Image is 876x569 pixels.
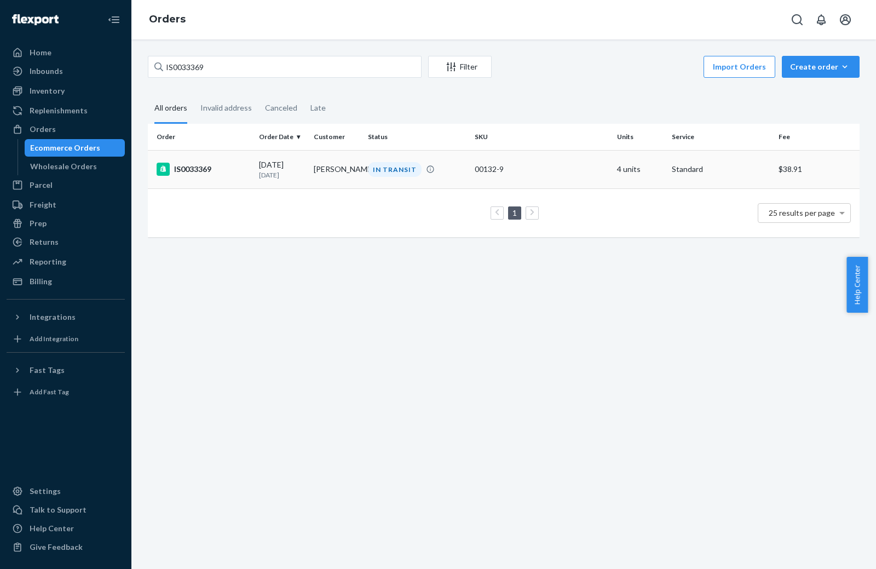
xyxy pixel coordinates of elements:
td: 4 units [613,150,667,188]
button: Help Center [846,257,868,313]
button: Close Navigation [103,9,125,31]
div: Returns [30,237,59,248]
th: Service [667,124,774,150]
div: Help Center [30,523,74,534]
a: Talk to Support [7,501,125,519]
div: Fast Tags [30,365,65,376]
th: Order Date [255,124,309,150]
div: Orders [30,124,56,135]
a: Freight [7,196,125,214]
a: Billing [7,273,125,290]
div: Canceled [265,94,297,122]
a: Orders [149,13,186,25]
button: Open Search Box [786,9,808,31]
a: Reporting [7,253,125,271]
div: Inventory [30,85,65,96]
th: Status [364,124,470,150]
div: Create order [790,61,851,72]
input: Search orders [148,56,422,78]
th: Units [613,124,667,150]
div: Give Feedback [30,542,83,553]
a: Parcel [7,176,125,194]
div: Late [310,94,326,122]
div: Replenishments [30,105,88,116]
button: Fast Tags [7,361,125,379]
a: Help Center [7,520,125,537]
th: SKU [470,124,613,150]
div: Wholesale Orders [30,161,97,172]
a: Inventory [7,82,125,100]
p: [DATE] [259,170,305,180]
a: Inbounds [7,62,125,80]
a: Add Fast Tag [7,383,125,401]
div: IS0033369 [157,163,250,176]
div: Talk to Support [30,504,87,515]
a: Replenishments [7,102,125,119]
div: Invalid address [200,94,252,122]
div: Freight [30,199,56,210]
div: Settings [30,486,61,497]
a: Ecommerce Orders [25,139,125,157]
div: Parcel [30,180,53,191]
div: 00132-9 [475,164,608,175]
th: Order [148,124,255,150]
a: Orders [7,120,125,138]
a: Returns [7,233,125,251]
button: Import Orders [704,56,775,78]
button: Create order [782,56,860,78]
td: [PERSON_NAME] [309,150,364,188]
a: Add Integration [7,330,125,348]
div: Home [30,47,51,58]
a: Settings [7,482,125,500]
span: 25 results per page [769,208,835,217]
div: Ecommerce Orders [30,142,100,153]
div: Add Fast Tag [30,387,69,396]
a: Prep [7,215,125,232]
div: Integrations [30,312,76,323]
img: Flexport logo [12,14,59,25]
div: All orders [154,94,187,124]
div: Billing [30,276,52,287]
button: Open account menu [834,9,856,31]
button: Integrations [7,308,125,326]
a: Page 1 is your current page [510,208,519,217]
div: Prep [30,218,47,229]
td: $38.91 [774,150,860,188]
button: Give Feedback [7,538,125,556]
div: [DATE] [259,159,305,180]
button: Filter [428,56,492,78]
a: Home [7,44,125,61]
div: Filter [429,61,491,72]
div: Add Integration [30,334,78,343]
th: Fee [774,124,860,150]
div: Reporting [30,256,66,267]
button: Open notifications [810,9,832,31]
div: Customer [314,132,360,141]
p: Standard [672,164,770,175]
a: Wholesale Orders [25,158,125,175]
div: IN TRANSIT [368,162,422,177]
div: Inbounds [30,66,63,77]
ol: breadcrumbs [140,4,194,36]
